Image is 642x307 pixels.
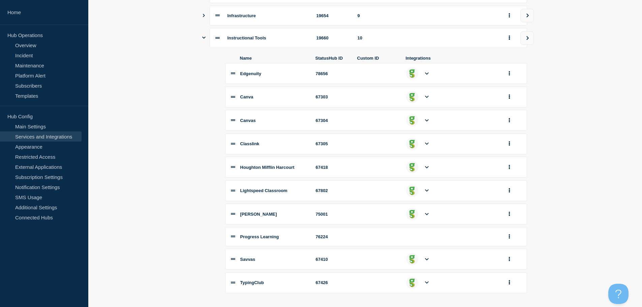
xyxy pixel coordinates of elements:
[406,56,497,61] span: Integrations
[505,254,514,265] button: group actions
[316,165,349,170] div: 67418
[240,71,262,76] span: Edgenuity
[505,209,514,219] button: group actions
[202,28,206,48] button: Show services
[315,56,349,61] span: StatusHub ID
[240,188,287,193] span: Lightspeed Classroom
[316,118,349,123] div: 67304
[505,162,514,173] button: group actions
[316,13,349,18] div: 19654
[240,234,279,239] span: Progress Learning
[505,277,514,288] button: group actions
[407,92,417,102] img: statusgator_icon
[316,234,349,239] div: 76224
[316,212,349,217] div: 75001
[505,10,514,21] button: group actions
[505,232,514,242] button: group actions
[316,257,349,262] div: 67410
[407,139,417,149] img: statusgator_icon
[316,141,349,146] div: 67305
[407,115,417,125] img: statusgator_icon
[358,13,497,18] div: 9
[240,56,307,61] span: Name
[316,94,349,99] div: 67303
[240,280,264,285] span: TypingClub
[202,6,206,26] button: Show services
[240,141,259,146] span: Classlink
[407,186,417,196] img: statusgator_icon
[316,71,349,76] div: 78656
[505,115,514,126] button: group actions
[407,162,417,172] img: statusgator_icon
[240,165,295,170] span: Houghton Mifflin Harcourt
[407,254,417,264] img: statusgator_icon
[227,35,266,40] span: Instructional Tools
[608,284,629,304] iframe: Help Scout Beacon - Open
[240,212,277,217] span: [PERSON_NAME]
[357,56,398,61] span: Custom ID
[316,188,349,193] div: 67802
[520,31,534,45] button: view group
[505,185,514,196] button: group actions
[240,257,255,262] span: Savvas
[227,13,256,18] span: Infrastructure
[316,280,349,285] div: 67426
[505,139,514,149] button: group actions
[505,33,514,43] button: group actions
[407,209,417,219] img: statusgator_icon
[358,35,497,40] div: 10
[316,35,349,40] div: 19660
[407,278,417,288] img: statusgator_icon
[520,9,534,22] button: view group
[407,68,417,79] img: statusgator_icon
[240,118,256,123] span: Canvas
[505,92,514,102] button: group actions
[505,68,514,79] button: group actions
[240,94,253,99] span: Canva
